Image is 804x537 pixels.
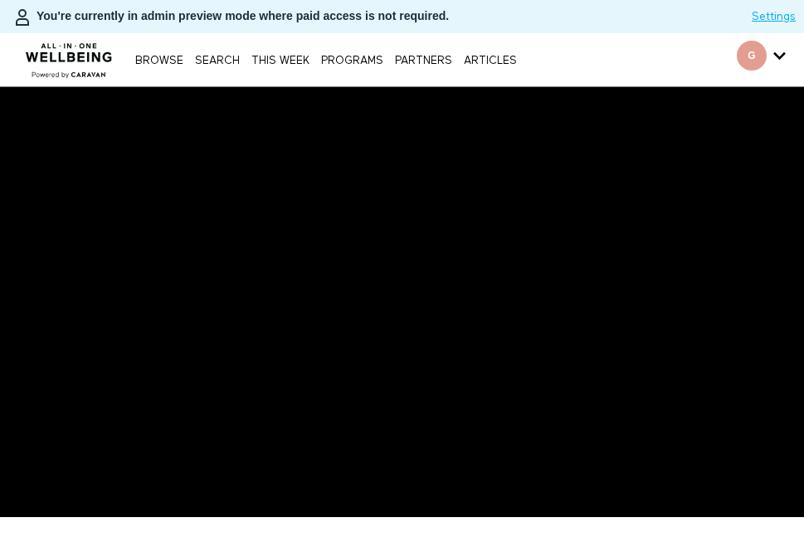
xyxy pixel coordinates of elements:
[12,7,32,27] img: person-bdfc0eaa9744423c596e6e1c01710c89950b1dff7c83b5d61d716cfd8139584f.svg
[191,56,244,66] a: Search
[317,56,387,66] a: PROGRAMS
[391,56,456,66] a: PARTNERS
[19,31,119,81] img: CARAVAN
[131,56,188,66] a: Browse
[247,56,314,66] a: THIS WEEK
[131,51,520,68] nav: Primary
[752,8,796,25] a: Settings
[724,33,798,86] div: Secondary
[460,56,521,66] a: ARTICLES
